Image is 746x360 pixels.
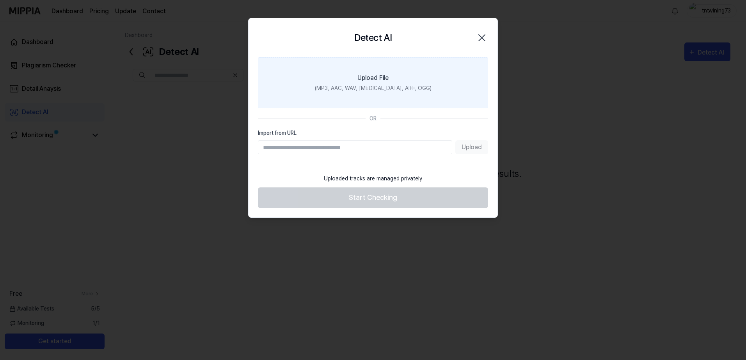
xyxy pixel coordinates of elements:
[258,129,488,137] label: Import from URL
[369,115,377,123] div: OR
[315,84,432,92] div: (MP3, AAC, WAV, [MEDICAL_DATA], AIFF, OGG)
[354,31,392,45] h2: Detect AI
[319,170,427,187] div: Uploaded tracks are managed privately
[357,73,389,83] div: Upload File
